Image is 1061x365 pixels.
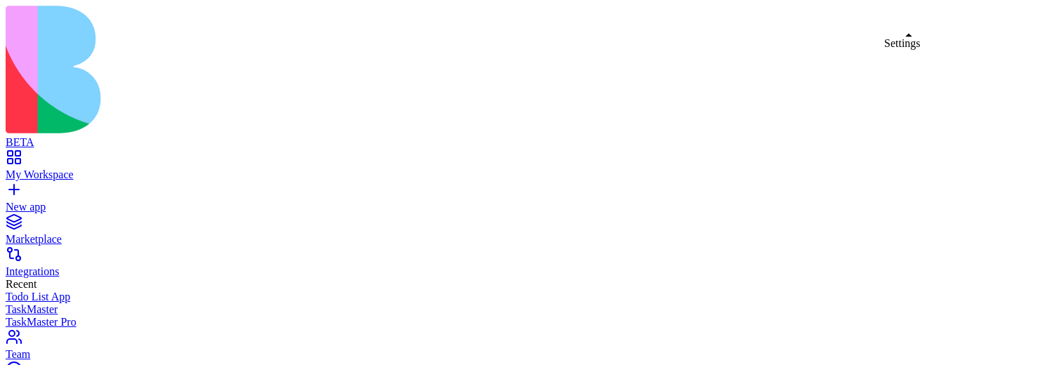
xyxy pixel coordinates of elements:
[6,316,1055,328] a: TaskMaster Pro
[6,6,570,133] img: logo
[6,303,1055,316] a: TaskMaster
[6,253,1055,278] a: Integrations
[6,233,1055,246] div: Marketplace
[884,37,921,50] div: Settings
[6,188,1055,213] a: New app
[6,124,1055,149] a: BETA
[6,265,1055,278] div: Integrations
[6,156,1055,181] a: My Workspace
[6,291,1055,303] a: Todo List App
[6,278,36,290] span: Recent
[6,348,1055,361] div: Team
[6,201,1055,213] div: New app
[6,220,1055,246] a: Marketplace
[6,336,1055,361] a: Team
[6,136,1055,149] div: BETA
[6,168,1055,181] div: My Workspace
